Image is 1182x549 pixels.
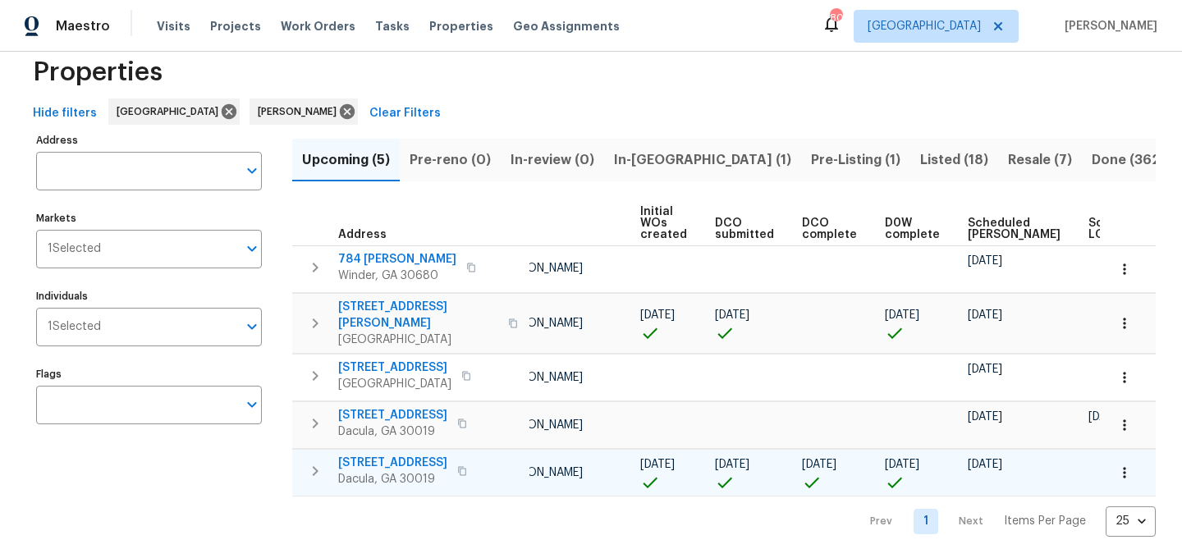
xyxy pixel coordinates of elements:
span: Listed (18) [920,149,988,172]
span: [DATE] [968,255,1002,267]
span: Projects [210,18,261,34]
span: [DATE] [968,364,1002,375]
span: Clear Filters [369,103,441,124]
span: [DATE] [968,459,1002,470]
span: Hide filters [33,103,97,124]
span: [PERSON_NAME] [258,103,343,120]
span: In-[GEOGRAPHIC_DATA] (1) [614,149,791,172]
button: Open [241,315,263,338]
span: Scheduled LCO [1088,217,1151,240]
span: Done (362) [1092,149,1165,172]
span: DCO submitted [715,217,774,240]
span: [PERSON_NAME] [497,263,583,274]
button: Clear Filters [363,98,447,129]
span: [DATE] [640,459,675,470]
button: Open [241,393,263,416]
span: Tasks [375,21,410,32]
span: [DATE] [802,459,836,470]
span: DCO complete [802,217,857,240]
span: [STREET_ADDRESS] [338,455,447,471]
span: Dacula, GA 30019 [338,423,447,440]
div: 25 [1106,500,1156,542]
span: Maestro [56,18,110,34]
span: [GEOGRAPHIC_DATA] [868,18,981,34]
nav: Pagination Navigation [854,506,1156,537]
span: Initial WOs created [640,206,687,240]
span: Dacula, GA 30019 [338,471,447,487]
span: Upcoming (5) [302,149,390,172]
span: Visits [157,18,190,34]
label: Address [36,135,262,145]
button: Open [241,237,263,260]
span: Address [338,229,387,240]
span: [DATE] [885,309,919,321]
label: Flags [36,369,262,379]
span: Winder, GA 30680 [338,268,456,284]
span: [DATE] [715,309,749,321]
span: Work Orders [281,18,355,34]
span: [STREET_ADDRESS][PERSON_NAME] [338,299,498,332]
span: Properties [33,64,163,80]
span: Properties [429,18,493,34]
span: Scheduled [PERSON_NAME] [968,217,1061,240]
a: Goto page 1 [914,509,938,534]
label: Markets [36,213,262,223]
button: Hide filters [26,98,103,129]
span: D0W complete [885,217,940,240]
div: 80 [830,10,841,26]
span: Geo Assignments [513,18,620,34]
span: [PERSON_NAME] [497,467,583,478]
span: [DATE] [715,459,749,470]
span: 1 Selected [48,320,101,334]
span: [PERSON_NAME] [497,372,583,383]
p: Items Per Page [1004,513,1086,529]
span: [PERSON_NAME] [497,318,583,329]
div: [GEOGRAPHIC_DATA] [108,98,240,125]
span: [PERSON_NAME] [1058,18,1157,34]
span: Pre-Listing (1) [811,149,900,172]
span: 1 Selected [48,242,101,256]
span: [DATE] [885,459,919,470]
span: [GEOGRAPHIC_DATA] [338,376,451,392]
div: [PERSON_NAME] [250,98,358,125]
span: Resale (7) [1008,149,1072,172]
span: [GEOGRAPHIC_DATA] [117,103,225,120]
span: In-review (0) [511,149,594,172]
span: 784 [PERSON_NAME] [338,251,456,268]
span: Pre-reno (0) [410,149,491,172]
span: [GEOGRAPHIC_DATA] [338,332,498,348]
button: Open [241,159,263,182]
span: [DATE] [1088,411,1123,423]
span: [STREET_ADDRESS] [338,359,451,376]
span: [DATE] [968,411,1002,423]
span: [PERSON_NAME] [497,419,583,431]
label: Individuals [36,291,262,301]
span: [STREET_ADDRESS] [338,407,447,423]
span: [DATE] [640,309,675,321]
span: [DATE] [968,309,1002,321]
